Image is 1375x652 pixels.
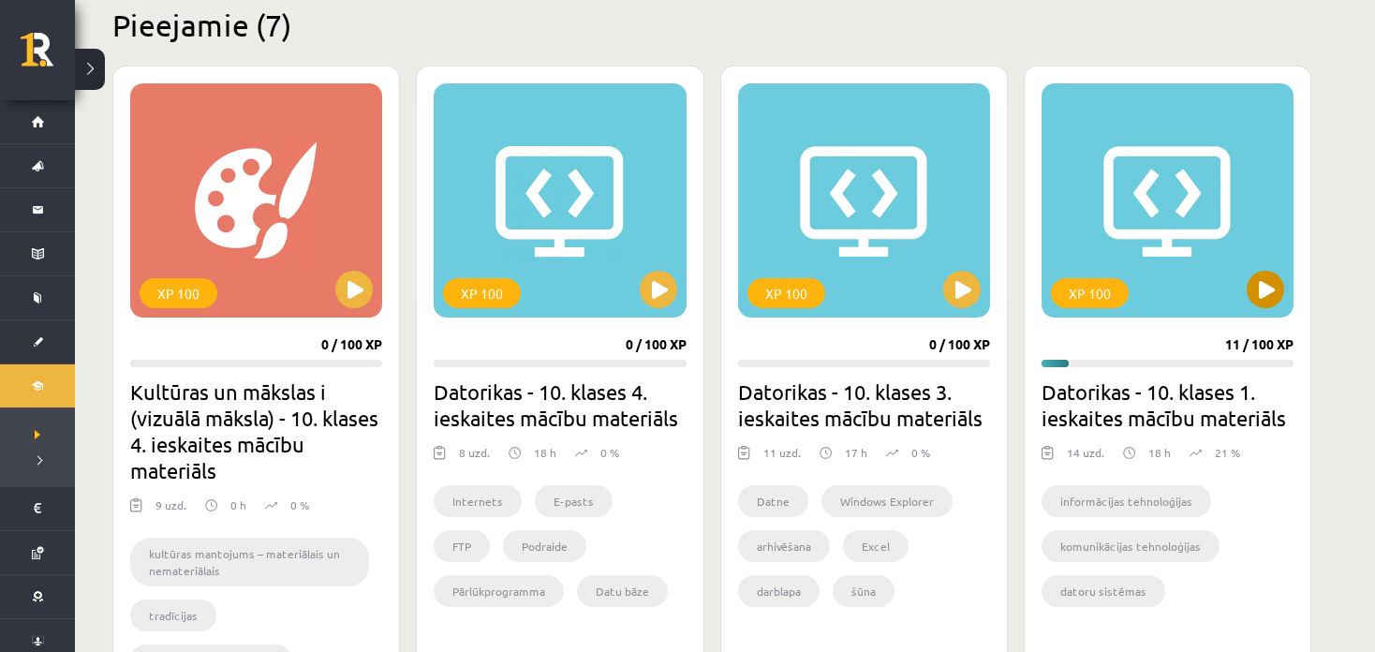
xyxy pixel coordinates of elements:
h2: Datorikas - 10. klases 3. ieskaites mācību materiāls [738,378,990,431]
div: XP 100 [1051,278,1129,308]
div: XP 100 [747,278,825,308]
li: FTP [434,530,490,562]
p: 18 h [534,444,556,461]
div: XP 100 [140,278,217,308]
li: Datne [738,485,808,517]
div: XP 100 [443,278,521,308]
p: 0 % [600,444,619,461]
p: 17 h [845,444,867,461]
li: Windows Explorer [821,485,953,517]
p: 18 h [1148,444,1171,461]
li: Excel [843,530,909,562]
li: Internets [434,485,522,517]
div: 8 uzd. [459,444,490,472]
p: 0 h [230,496,246,513]
li: kultūras mantojums – materiālais un nemateriālais [130,538,369,586]
li: šūna [833,575,894,607]
a: Rīgas 1. Tālmācības vidusskola [21,33,75,80]
div: 11 uzd. [763,444,801,472]
p: 0 % [290,496,309,513]
li: komunikācijas tehnoloģijas [1042,530,1220,562]
div: 9 uzd. [155,496,186,525]
h2: Datorikas - 10. klases 1. ieskaites mācību materiāls [1042,378,1294,431]
li: tradīcijas [130,600,216,631]
li: Pārlūkprogramma [434,575,564,607]
li: E-pasts [535,485,613,517]
p: 21 % [1215,444,1240,461]
h2: Datorikas - 10. klases 4. ieskaites mācību materiāls [434,378,686,431]
li: datoru sistēmas [1042,575,1165,607]
li: darblapa [738,575,820,607]
div: 14 uzd. [1067,444,1104,472]
h2: Kultūras un mākslas i (vizuālā māksla) - 10. klases 4. ieskaites mācību materiāls [130,378,382,483]
p: 0 % [911,444,930,461]
li: Datu bāze [577,575,668,607]
h2: Pieejamie (7) [112,7,1311,43]
li: informācijas tehnoloģijas [1042,485,1211,517]
li: Podraide [503,530,586,562]
li: arhivēšana [738,530,830,562]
